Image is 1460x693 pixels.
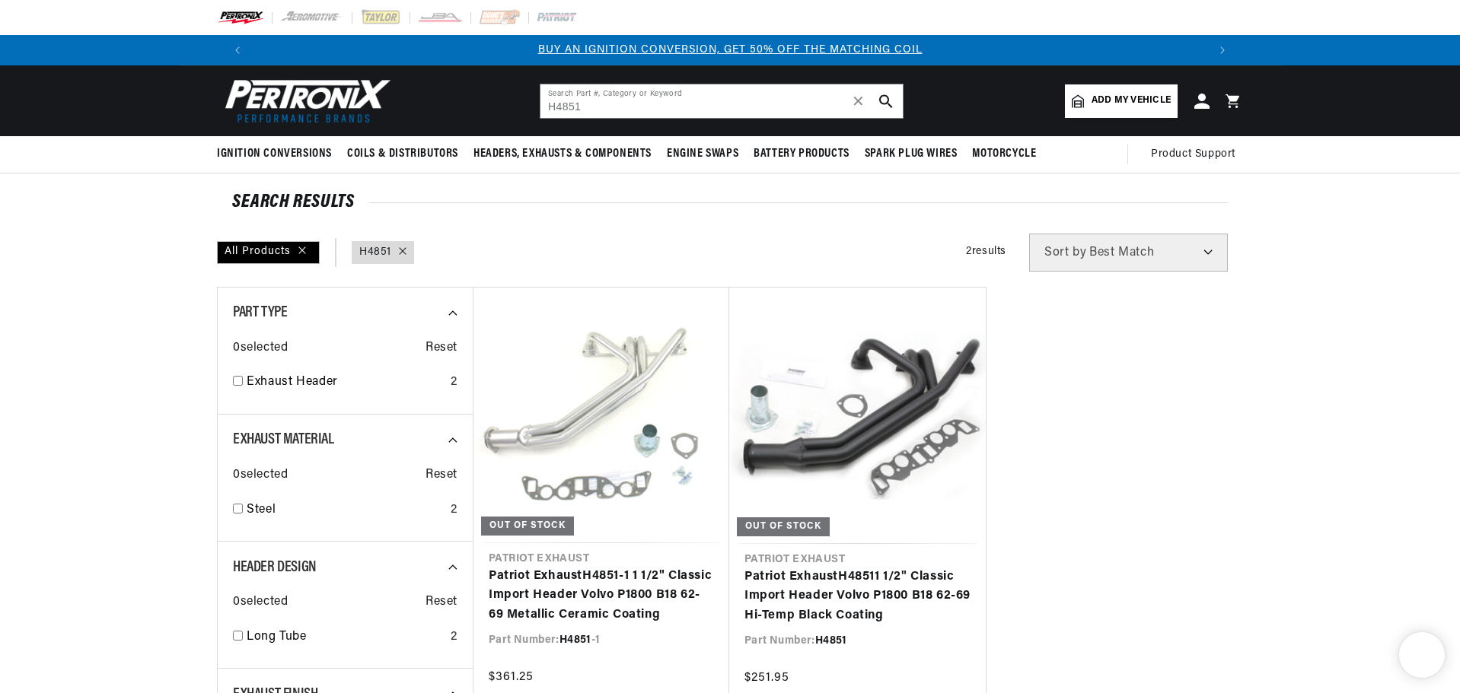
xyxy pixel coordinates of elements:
[179,35,1281,65] slideshow-component: Translation missing: en.sections.announcements.announcement_bar
[869,84,903,118] button: search button
[359,244,391,261] a: H4851
[1065,84,1178,118] a: Add my vehicle
[1151,136,1243,173] summary: Product Support
[253,42,1207,59] div: 1 of 3
[1044,246,1086,259] span: Sort by
[667,146,738,162] span: Engine Swaps
[659,136,746,172] summary: Engine Swaps
[247,373,445,393] a: Exhaust Header
[339,136,466,172] summary: Coils & Distributors
[233,593,288,612] span: 0 selected
[426,466,457,485] span: Reset
[233,305,287,320] span: Part Type
[1151,146,1235,163] span: Product Support
[489,567,714,625] a: Patriot ExhaustH4851-1 1 1/2" Classic Import Header Volvo P1800 B18 62-69 Metallic Ceramic Coating
[451,501,457,520] div: 2
[426,339,457,358] span: Reset
[746,136,857,172] summary: Battery Products
[966,246,1006,257] span: 2 results
[857,136,965,172] summary: Spark Plug Wires
[538,44,923,56] a: BUY AN IGNITION CONVERSION, GET 50% OFF THE MATCHING COIL
[222,35,253,65] button: Translation missing: en.sections.announcements.previous_announcement
[217,146,332,162] span: Ignition Conversions
[253,42,1207,59] div: Announcement
[247,628,445,647] a: Long Tube
[247,501,445,520] a: Steel
[233,432,334,447] span: Exhaust Material
[540,84,903,118] input: Search Part #, Category or Keyword
[233,339,288,358] span: 0 selected
[754,146,850,162] span: Battery Products
[217,75,392,127] img: Pertronix
[744,567,971,626] a: Patriot ExhaustH48511 1/2" Classic Import Header Volvo P1800 B18 62-69 Hi-Temp Black Coating
[217,136,339,172] summary: Ignition Conversions
[233,560,317,575] span: Header Design
[972,146,1036,162] span: Motorcycle
[1207,35,1238,65] button: Translation missing: en.sections.announcements.next_announcement
[1092,94,1171,108] span: Add my vehicle
[473,146,652,162] span: Headers, Exhausts & Components
[233,466,288,485] span: 0 selected
[451,628,457,647] div: 2
[865,146,958,162] span: Spark Plug Wires
[466,136,659,172] summary: Headers, Exhausts & Components
[426,593,457,612] span: Reset
[232,195,1228,210] div: SEARCH RESULTS
[451,373,457,393] div: 2
[217,241,320,264] div: All Products
[964,136,1044,172] summary: Motorcycle
[347,146,458,162] span: Coils & Distributors
[1029,234,1228,272] select: Sort by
